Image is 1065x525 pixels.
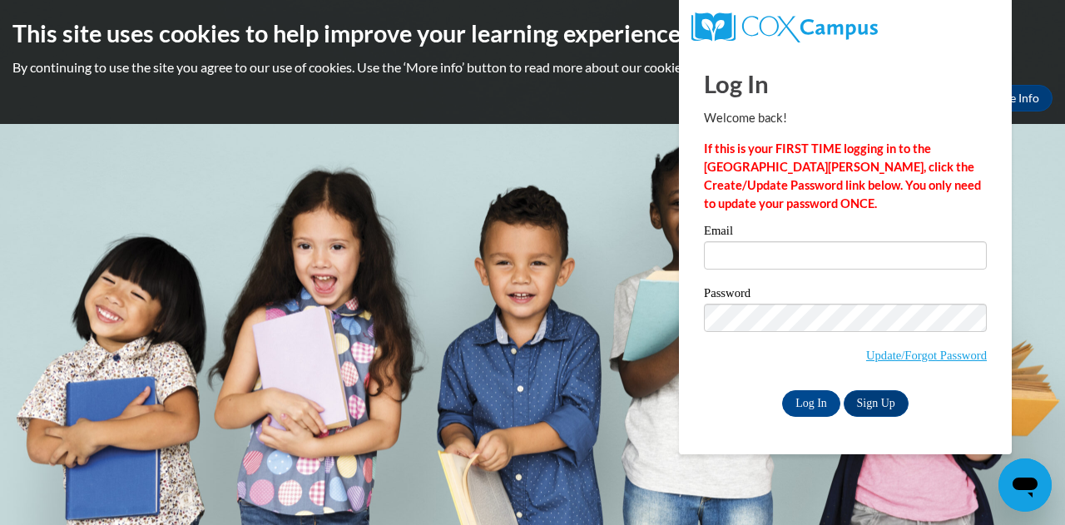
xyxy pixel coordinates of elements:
a: More Info [974,85,1053,111]
a: Sign Up [844,390,909,417]
iframe: Button to launch messaging window [998,458,1052,512]
input: Log In [782,390,840,417]
p: By continuing to use the site you agree to our use of cookies. Use the ‘More info’ button to read... [12,58,1053,77]
label: Password [704,287,987,304]
p: Welcome back! [704,109,987,127]
a: Update/Forgot Password [866,349,987,362]
strong: If this is your FIRST TIME logging in to the [GEOGRAPHIC_DATA][PERSON_NAME], click the Create/Upd... [704,141,981,210]
img: COX Campus [691,12,878,42]
label: Email [704,225,987,241]
h2: This site uses cookies to help improve your learning experience. [12,17,1053,50]
h1: Log In [704,67,987,101]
